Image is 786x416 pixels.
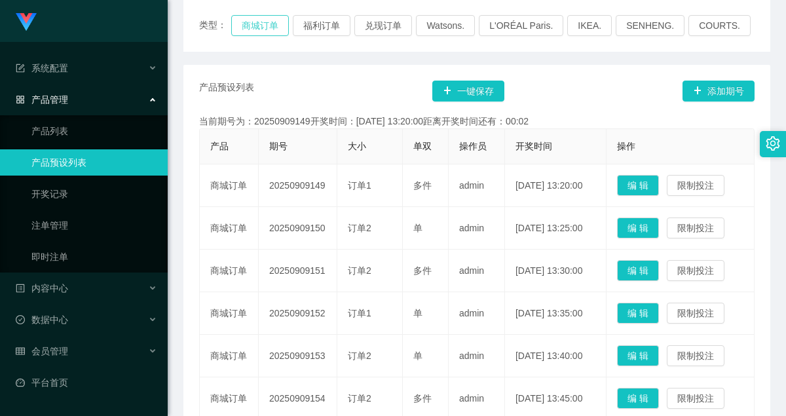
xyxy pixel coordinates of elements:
td: 20250909153 [259,335,337,377]
button: 福利订单 [293,15,350,36]
button: L'ORÉAL Paris. [479,15,563,36]
button: 编 辑 [617,303,659,324]
span: 内容中心 [16,283,68,293]
button: 编 辑 [617,388,659,409]
span: 产品预设列表 [199,81,254,102]
div: 当前期号为：20250909149开奖时间：[DATE] 13:20:00距离开奖时间还有：00:02 [199,115,755,128]
span: 单 [413,308,422,318]
td: [DATE] 13:40:00 [505,335,607,377]
a: 产品列表 [31,118,157,144]
td: 20250909150 [259,207,337,250]
span: 单双 [413,141,432,151]
button: 限制投注 [667,303,724,324]
button: IKEA. [567,15,612,36]
button: 限制投注 [667,388,724,409]
td: [DATE] 13:25:00 [505,207,607,250]
td: 商城订单 [200,164,259,207]
span: 会员管理 [16,346,68,356]
td: 商城订单 [200,207,259,250]
button: 图标: plus添加期号 [683,81,755,102]
span: 订单2 [348,393,371,404]
i: 图标: profile [16,284,25,293]
td: [DATE] 13:35:00 [505,292,607,335]
td: admin [449,164,505,207]
span: 类型： [199,15,231,36]
button: 兑现订单 [354,15,412,36]
span: 大小 [348,141,366,151]
td: 商城订单 [200,250,259,292]
span: 期号 [269,141,288,151]
span: 产品管理 [16,94,68,105]
button: 商城订单 [231,15,289,36]
span: 数据中心 [16,314,68,325]
td: admin [449,250,505,292]
td: admin [449,207,505,250]
td: admin [449,292,505,335]
button: 编 辑 [617,175,659,196]
td: 商城订单 [200,292,259,335]
span: 操作 [617,141,635,151]
i: 图标: setting [766,136,780,151]
a: 开奖记录 [31,181,157,207]
td: 20250909152 [259,292,337,335]
i: 图标: table [16,347,25,356]
a: 产品预设列表 [31,149,157,176]
button: COURTS. [688,15,751,36]
td: admin [449,335,505,377]
span: 开奖时间 [515,141,552,151]
td: 商城订单 [200,335,259,377]
span: 订单1 [348,308,371,318]
span: 订单1 [348,180,371,191]
span: 订单2 [348,350,371,361]
button: 限制投注 [667,175,724,196]
td: [DATE] 13:20:00 [505,164,607,207]
span: 订单2 [348,265,371,276]
button: 图标: plus一键保存 [432,81,504,102]
i: 图标: check-circle-o [16,315,25,324]
button: Watsons. [416,15,475,36]
span: 单 [413,223,422,233]
span: 单 [413,350,422,361]
i: 图标: appstore-o [16,95,25,104]
span: 多件 [413,265,432,276]
span: 系统配置 [16,63,68,73]
span: 产品 [210,141,229,151]
td: [DATE] 13:30:00 [505,250,607,292]
td: 20250909151 [259,250,337,292]
span: 多件 [413,393,432,404]
span: 订单2 [348,223,371,233]
td: 20250909149 [259,164,337,207]
button: 限制投注 [667,260,724,281]
button: 编 辑 [617,217,659,238]
a: 图标: dashboard平台首页 [16,369,157,396]
a: 注单管理 [31,212,157,238]
button: 编 辑 [617,260,659,281]
button: 编 辑 [617,345,659,366]
button: 限制投注 [667,217,724,238]
img: logo.9652507e.png [16,13,37,31]
button: 限制投注 [667,345,724,366]
button: SENHENG. [616,15,684,36]
i: 图标: form [16,64,25,73]
span: 操作员 [459,141,487,151]
a: 即时注单 [31,244,157,270]
span: 多件 [413,180,432,191]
